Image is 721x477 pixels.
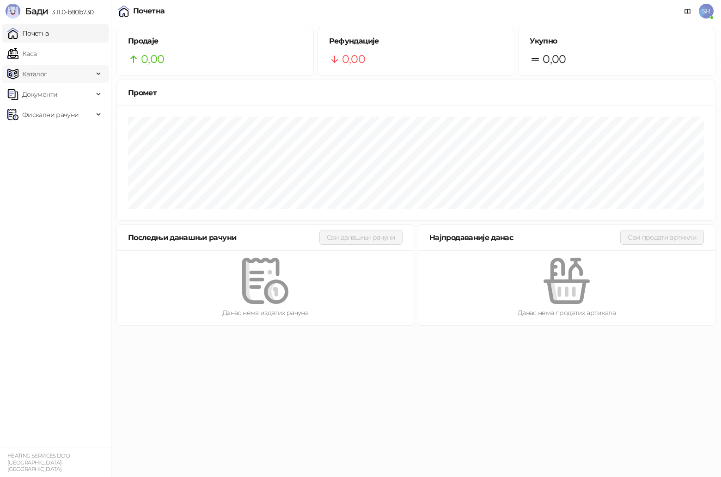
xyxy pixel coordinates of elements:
h5: Укупно [530,36,704,47]
a: Почетна [7,24,49,43]
button: Сви продати артикли [620,230,704,245]
span: 0,00 [543,50,566,68]
span: 0,00 [141,50,164,68]
span: Бади [25,6,48,17]
img: Logo [6,4,20,19]
div: Промет [128,87,704,99]
a: Документација [680,4,695,19]
span: Каталог [22,65,47,83]
span: Документи [22,85,57,104]
span: 0,00 [342,50,365,68]
span: SR [699,4,714,19]
h5: Рефундације [329,36,503,47]
a: Каса [7,44,37,63]
div: Најпродаваније данас [429,232,620,243]
small: HEATING SERVICES DOO [GEOGRAPHIC_DATA]-[GEOGRAPHIC_DATA] [7,452,70,472]
h5: Продаје [128,36,302,47]
span: Фискални рачуни [22,105,79,124]
span: 3.11.0-b80b730 [48,8,93,16]
div: Данас нема продатих артикала [433,308,700,318]
div: Последњи данашњи рачуни [128,232,319,243]
div: Данас нема издатих рачуна [132,308,399,318]
button: Сви данашњи рачуни [319,230,403,245]
div: Почетна [133,7,165,15]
